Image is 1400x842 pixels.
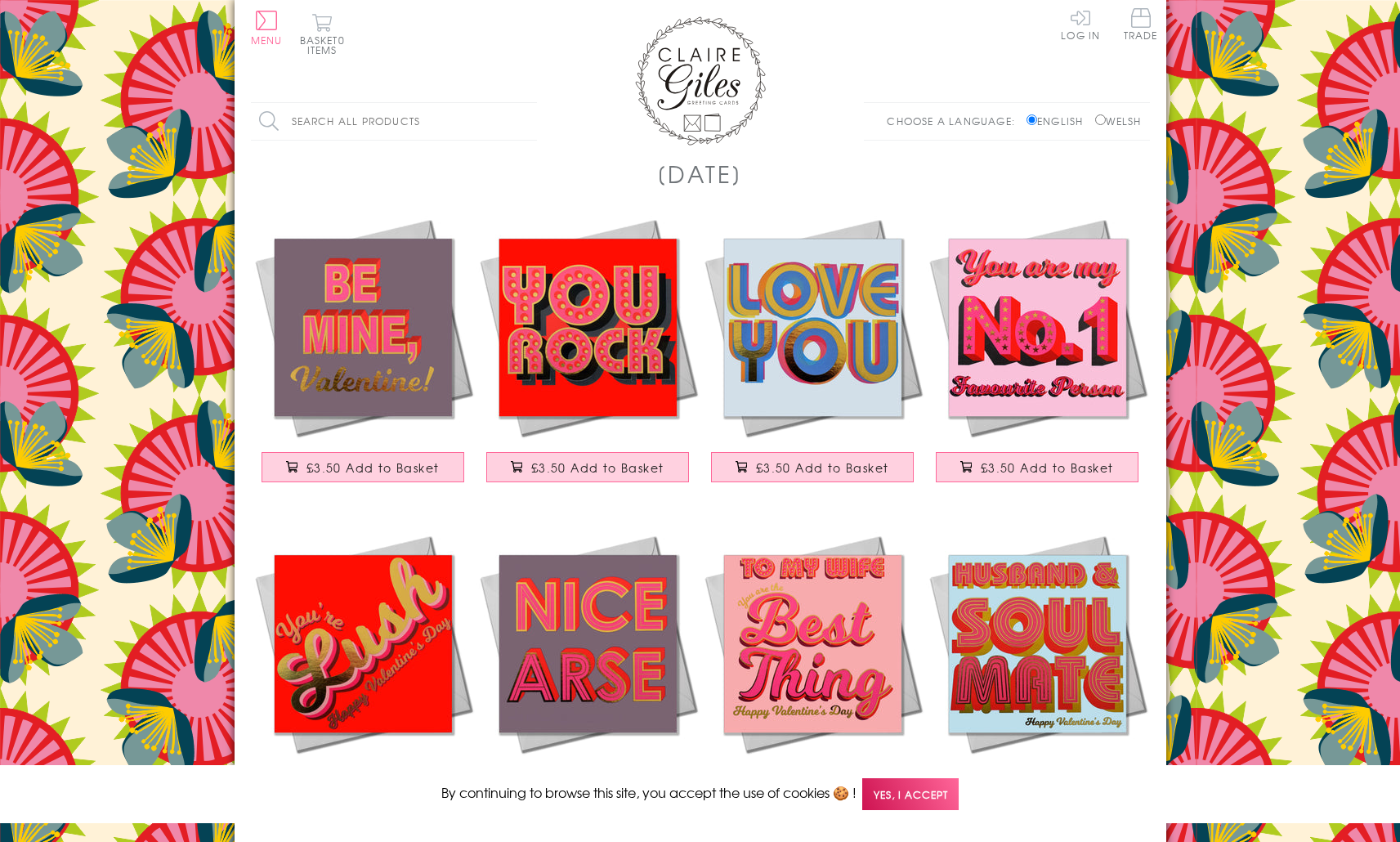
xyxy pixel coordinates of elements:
[700,215,925,440] img: Valentine's Day Card, Love You, text foiled in shiny gold
[476,531,700,756] img: Valentine's Day Card, Nice Arse, text foiled in shiny gold
[1027,114,1037,125] input: English
[251,11,283,45] button: Menu
[862,778,959,810] span: Yes, I accept
[1061,8,1100,40] a: Log In
[1095,114,1106,125] input: Welsh
[700,531,925,815] a: Valentine's Day Card, Wife the Best Thing, text foiled in shiny gold £3.50 Add to Basket
[711,452,914,482] button: £3.50 Add to Basket
[251,33,283,47] span: Menu
[925,215,1150,440] img: Valentine's Day Card, No. 1, text foiled in shiny gold
[251,103,537,140] input: Search all products
[251,531,476,756] img: Valentine's Day Card, You're Lush, text foiled in shiny gold
[1124,8,1158,40] span: Trade
[657,157,743,190] h1: [DATE]
[936,452,1138,482] button: £3.50 Add to Basket
[700,531,925,756] img: Valentine's Day Card, Wife the Best Thing, text foiled in shiny gold
[262,452,464,482] button: £3.50 Add to Basket
[476,215,700,440] img: Valentine's Day Card, You Rock, text foiled in shiny gold
[251,215,476,440] img: Valentine's Day Card, Be Mine, text foiled in shiny gold
[756,459,889,476] span: £3.50 Add to Basket
[486,452,689,482] button: £3.50 Add to Basket
[1095,114,1142,128] label: Welsh
[251,215,476,499] a: Valentine's Day Card, Be Mine, text foiled in shiny gold £3.50 Add to Basket
[925,215,1150,499] a: Valentine's Day Card, No. 1, text foiled in shiny gold £3.50 Add to Basket
[925,531,1150,756] img: Valentine's Day Card, Husband Soul Mate, text foiled in shiny gold
[700,215,925,499] a: Valentine's Day Card, Love You, text foiled in shiny gold £3.50 Add to Basket
[1124,8,1158,43] a: Trade
[521,103,537,140] input: Search
[251,531,476,815] a: Valentine's Day Card, You're Lush, text foiled in shiny gold £3.50 Add to Basket
[531,459,664,476] span: £3.50 Add to Basket
[635,16,766,146] img: Claire Giles Greetings Cards
[981,459,1114,476] span: £3.50 Add to Basket
[300,13,345,55] button: Basket0 items
[307,33,345,57] span: 0 items
[476,215,700,499] a: Valentine's Day Card, You Rock, text foiled in shiny gold £3.50 Add to Basket
[887,114,1023,128] p: Choose a language:
[1027,114,1091,128] label: English
[306,459,440,476] span: £3.50 Add to Basket
[476,531,700,815] a: Valentine's Day Card, Nice Arse, text foiled in shiny gold £3.50 Add to Basket
[925,531,1150,815] a: Valentine's Day Card, Husband Soul Mate, text foiled in shiny gold £3.50 Add to Basket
